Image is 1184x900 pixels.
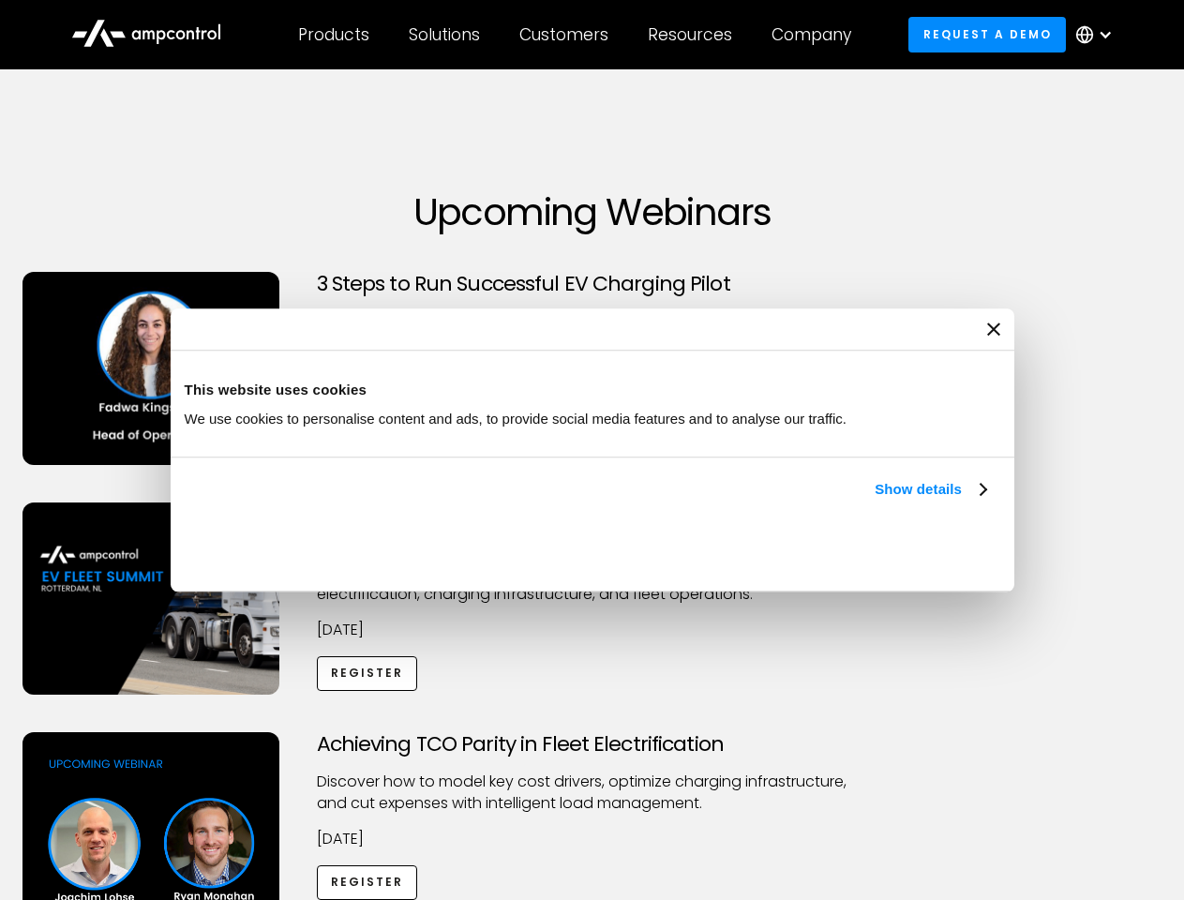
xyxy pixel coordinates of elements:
[908,17,1066,52] a: Request a demo
[317,829,868,849] p: [DATE]
[298,24,369,45] div: Products
[185,411,847,427] span: We use cookies to personalise content and ads, to provide social media features and to analyse ou...
[185,379,1000,401] div: This website uses cookies
[317,865,418,900] a: Register
[648,24,732,45] div: Resources
[409,24,480,45] div: Solutions
[317,732,868,757] h3: Achieving TCO Parity in Fleet Electrification
[22,189,1162,234] h1: Upcoming Webinars
[317,272,868,296] h3: 3 Steps to Run Successful EV Charging Pilot
[724,522,993,577] button: Okay
[772,24,851,45] div: Company
[317,656,418,691] a: Register
[317,620,868,640] p: [DATE]
[987,322,1000,336] button: Close banner
[317,772,868,814] p: Discover how to model key cost drivers, optimize charging infrastructure, and cut expenses with i...
[519,24,608,45] div: Customers
[875,478,985,501] a: Show details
